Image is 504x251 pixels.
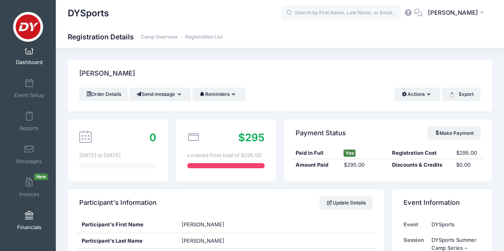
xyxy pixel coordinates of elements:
div: Paid in Full [292,149,340,157]
div: Registration Cost [388,149,452,157]
a: Order Details [79,88,128,101]
a: Make Payment [428,126,480,140]
span: Messages [16,158,42,165]
span: Dashboard [16,59,43,66]
button: Actions [394,88,440,101]
td: DYSports [428,217,480,232]
h4: Participant's Information [79,192,157,214]
div: [DATE] to [DATE] [79,152,156,160]
span: Event Setup [14,92,44,99]
div: $295.00 [452,149,484,157]
span: $295 [238,131,265,144]
div: Participant's First Name [76,217,176,233]
img: DYSports [13,12,43,42]
div: Amount Paid [292,161,340,169]
div: covered from total of $295.00 [187,152,264,160]
span: Financials [17,224,41,231]
h4: Payment Status [296,122,346,144]
span: Reports [20,125,39,132]
div: $295.00 [340,161,388,169]
a: InvoicesNew [10,173,48,201]
input: Search by First Name, Last Name, or Email... [281,5,401,21]
a: Messages [10,140,48,168]
button: Reminders [192,88,245,101]
span: [PERSON_NAME] [182,237,224,244]
a: Event Setup [10,74,48,102]
a: Update Details [320,196,373,210]
div: Discounts & Credits [388,161,452,169]
a: Dashboard [10,41,48,69]
button: [PERSON_NAME] [422,4,492,22]
a: Financials [10,206,48,234]
a: Registration List [185,34,223,40]
span: New [34,173,48,180]
h1: Registration Details [68,33,223,41]
button: Export [442,88,480,101]
button: Send message [129,88,191,101]
span: 0 [149,131,156,144]
h4: Event Information [404,192,460,214]
div: Participant's Last Name [76,233,176,249]
a: Reports [10,107,48,135]
td: Event [404,217,428,232]
span: Invoices [19,191,39,198]
span: Yes [343,150,355,157]
span: [PERSON_NAME] [428,8,478,17]
div: $0.00 [452,161,484,169]
h4: [PERSON_NAME] [79,62,135,85]
a: Camp Overview [141,34,178,40]
span: [PERSON_NAME] [182,221,224,228]
h1: DYSports [68,4,109,22]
